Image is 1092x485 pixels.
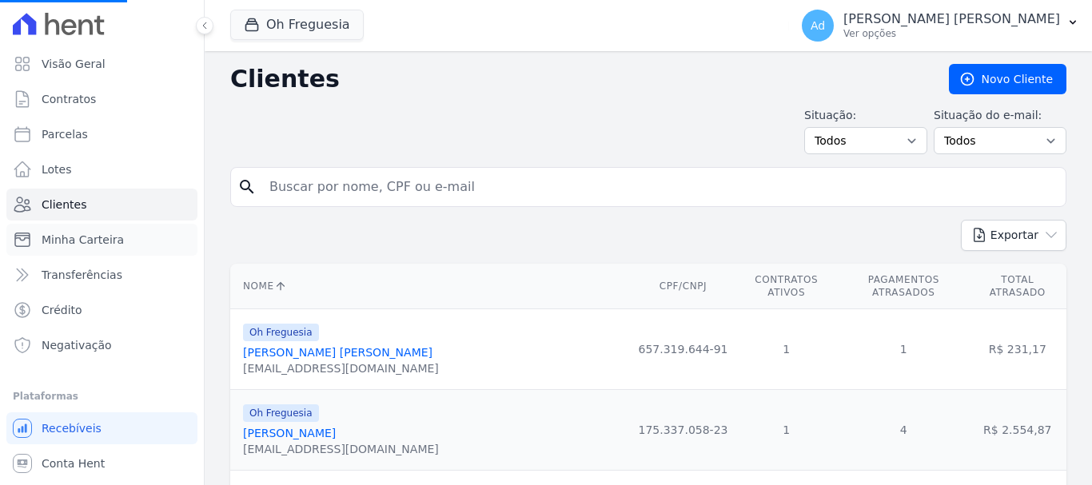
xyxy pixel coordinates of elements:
span: Contratos [42,91,96,107]
a: Clientes [6,189,197,221]
a: Conta Hent [6,447,197,479]
i: search [237,177,257,197]
td: 657.319.644-91 [632,309,735,390]
a: [PERSON_NAME] [243,427,336,439]
span: Negativação [42,337,112,353]
td: 1 [839,309,969,390]
td: 1 [734,390,839,471]
a: Contratos [6,83,197,115]
span: Clientes [42,197,86,213]
a: Negativação [6,329,197,361]
td: 4 [839,390,969,471]
a: [PERSON_NAME] [PERSON_NAME] [243,346,432,359]
span: Ad [811,20,825,31]
td: 175.337.058-23 [632,390,735,471]
span: Oh Freguesia [243,324,319,341]
span: Crédito [42,302,82,318]
div: Plataformas [13,387,191,406]
button: Exportar [961,220,1066,251]
th: Total Atrasado [969,264,1066,309]
span: Conta Hent [42,455,105,471]
a: Crédito [6,294,197,326]
p: [PERSON_NAME] [PERSON_NAME] [843,11,1060,27]
span: Oh Freguesia [243,404,319,422]
td: R$ 2.554,87 [969,390,1066,471]
a: Transferências [6,259,197,291]
span: Recebíveis [42,420,102,436]
a: Lotes [6,153,197,185]
input: Buscar por nome, CPF ou e-mail [260,171,1059,203]
button: Ad [PERSON_NAME] [PERSON_NAME] Ver opções [789,3,1092,48]
span: Lotes [42,161,72,177]
button: Oh Freguesia [230,10,364,40]
a: Parcelas [6,118,197,150]
p: Ver opções [843,27,1060,40]
a: Minha Carteira [6,224,197,256]
div: [EMAIL_ADDRESS][DOMAIN_NAME] [243,441,439,457]
span: Parcelas [42,126,88,142]
td: R$ 231,17 [969,309,1066,390]
span: Transferências [42,267,122,283]
h2: Clientes [230,65,923,93]
th: CPF/CNPJ [632,264,735,309]
a: Recebíveis [6,412,197,444]
label: Situação do e-mail: [934,107,1066,124]
th: Pagamentos Atrasados [839,264,969,309]
td: 1 [734,309,839,390]
a: Visão Geral [6,48,197,80]
label: Situação: [804,107,927,124]
th: Nome [230,264,632,309]
span: Visão Geral [42,56,106,72]
a: Novo Cliente [949,64,1066,94]
span: Minha Carteira [42,232,124,248]
div: [EMAIL_ADDRESS][DOMAIN_NAME] [243,360,439,376]
th: Contratos Ativos [734,264,839,309]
